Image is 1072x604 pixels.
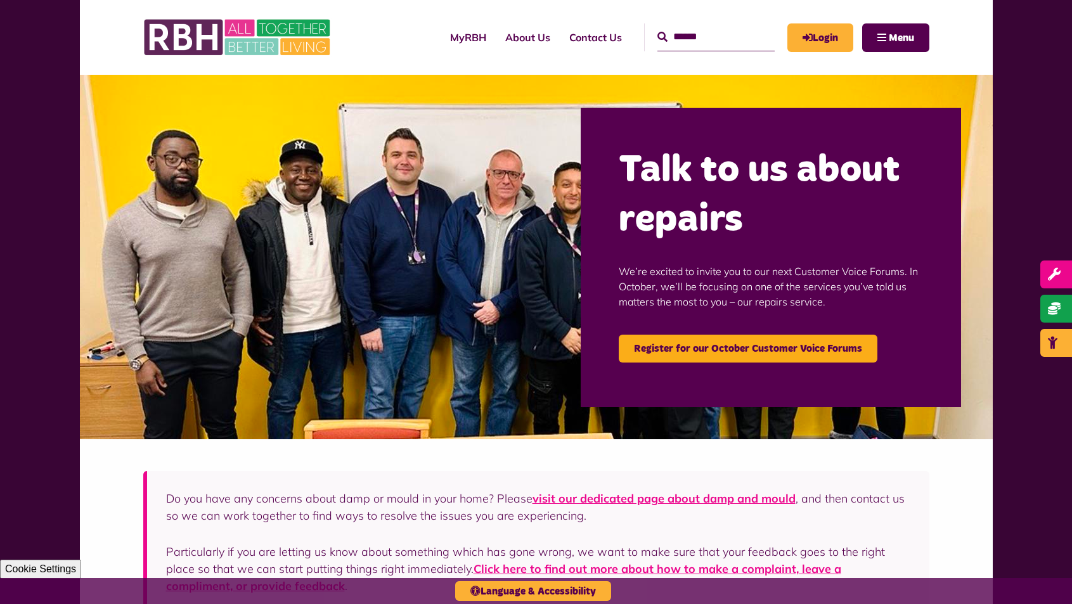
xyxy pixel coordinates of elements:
[862,23,929,52] button: Navigation
[619,245,923,328] p: We’re excited to invite you to our next Customer Voice Forums. In October, we’ll be focusing on o...
[619,146,923,245] h2: Talk to us about repairs
[889,33,914,43] span: Menu
[80,75,993,439] img: Group photo of customers and colleagues at the Lighthouse Project
[787,23,853,52] a: MyRBH
[560,20,631,55] a: Contact Us
[619,335,877,363] a: Register for our October Customer Voice Forums
[143,13,333,62] img: RBH
[455,581,611,601] button: Language & Accessibility
[496,20,560,55] a: About Us
[166,543,910,594] p: Particularly if you are letting us know about something which has gone wrong, we want to make sur...
[533,491,796,506] a: visit our dedicated page about damp and mould
[441,20,496,55] a: MyRBH
[166,562,841,593] a: Click here to find out more about how to make a complaint, leave a compliment, or provide feedback
[166,490,910,524] p: Do you have any concerns about damp or mould in your home? Please , and then contact us so we can...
